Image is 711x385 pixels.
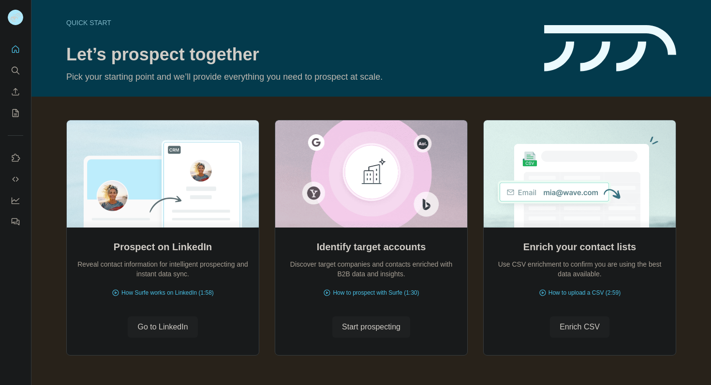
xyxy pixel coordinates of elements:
[76,259,249,279] p: Reveal contact information for intelligent prospecting and instant data sync.
[544,25,676,72] img: banner
[8,171,23,188] button: Use Surfe API
[8,149,23,167] button: Use Surfe on LinkedIn
[483,120,676,228] img: Enrich your contact lists
[8,192,23,209] button: Dashboard
[8,41,23,58] button: Quick start
[285,259,458,279] p: Discover target companies and contacts enriched with B2B data and insights.
[523,240,636,254] h2: Enrich your contact lists
[333,288,419,297] span: How to prospect with Surfe (1:30)
[317,240,426,254] h2: Identify target accounts
[275,120,468,228] img: Identify target accounts
[560,321,600,333] span: Enrich CSV
[66,18,533,28] div: Quick start
[66,45,533,64] h1: Let’s prospect together
[342,321,400,333] span: Start prospecting
[8,83,23,100] button: Enrich CSV
[121,288,214,297] span: How Surfe works on LinkedIn (1:58)
[66,70,533,84] p: Pick your starting point and we’ll provide everything you need to prospect at scale.
[8,213,23,230] button: Feedback
[128,316,197,338] button: Go to LinkedIn
[550,316,609,338] button: Enrich CSV
[332,316,410,338] button: Start prospecting
[114,240,212,254] h2: Prospect on LinkedIn
[137,321,188,333] span: Go to LinkedIn
[8,104,23,122] button: My lists
[493,259,666,279] p: Use CSV enrichment to confirm you are using the best data available.
[66,120,259,228] img: Prospect on LinkedIn
[8,62,23,79] button: Search
[548,288,621,297] span: How to upload a CSV (2:59)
